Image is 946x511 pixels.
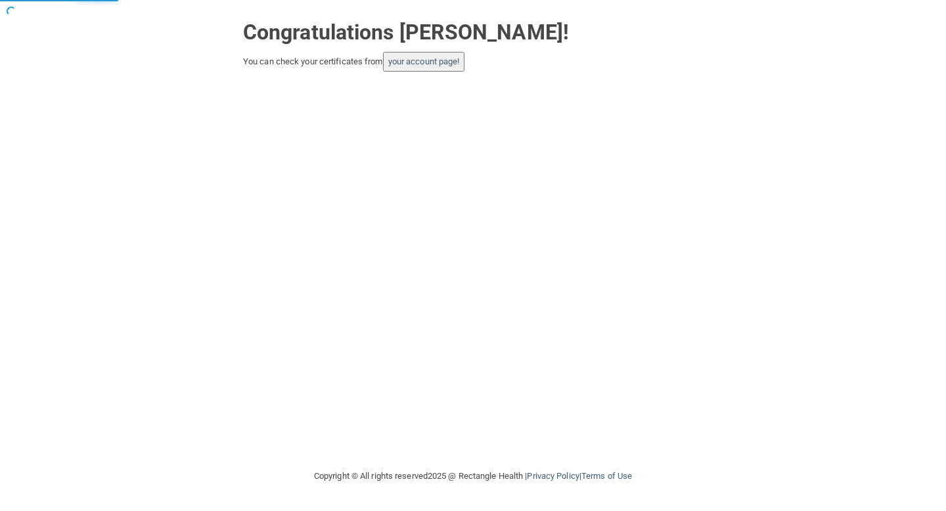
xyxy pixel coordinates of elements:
a: your account page! [388,56,460,66]
strong: Congratulations [PERSON_NAME]! [243,20,569,45]
button: your account page! [383,52,465,72]
div: Copyright © All rights reserved 2025 @ Rectangle Health | | [233,455,713,497]
div: You can check your certificates from [243,52,703,72]
a: Privacy Policy [527,471,579,481]
a: Terms of Use [581,471,632,481]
